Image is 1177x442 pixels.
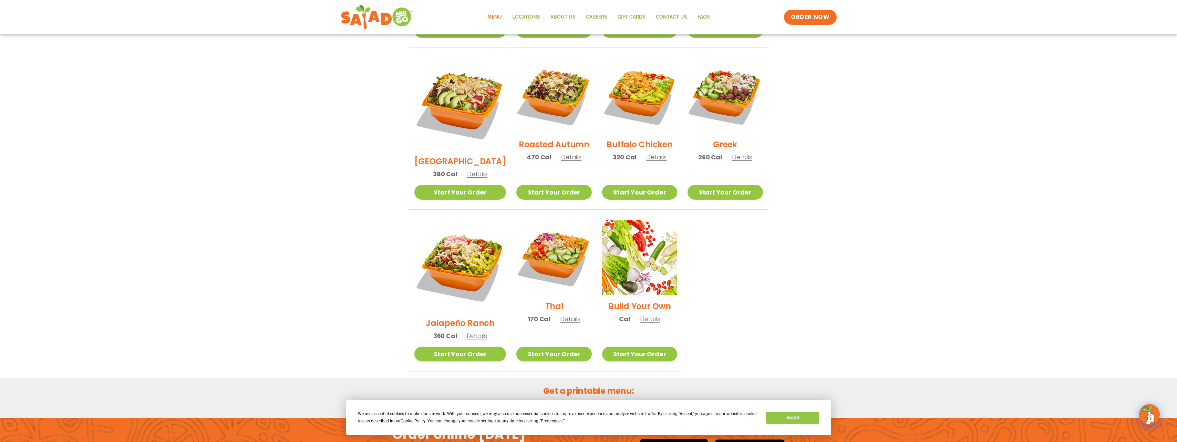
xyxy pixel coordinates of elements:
[433,169,457,179] span: 380 Cal
[507,9,545,25] a: Locations
[401,419,425,423] span: Cookie Policy
[426,317,495,329] h2: Jalapeño Ranch
[467,331,487,340] span: Details
[692,9,715,25] a: FAQs
[409,385,768,397] h2: Get a printable menu:
[467,170,487,178] span: Details
[560,315,580,323] span: Details
[414,220,506,312] img: Product photo for Jalapeño Ranch Salad
[414,185,506,200] a: Start Your Order
[516,58,591,133] img: Product photo for Roasted Autumn Salad
[602,185,677,200] a: Start Your Order
[602,58,677,133] img: Product photo for Buffalo Chicken Salad
[433,331,457,340] span: 360 Cal
[612,9,651,25] a: GIFT CARDS
[414,155,506,167] h2: [GEOGRAPHIC_DATA]
[732,153,752,161] span: Details
[713,138,737,150] h2: Greek
[613,152,637,162] span: 320 Cal
[581,9,612,25] a: Careers
[1140,405,1159,424] img: wpChatIcon
[528,314,550,324] span: 170 Cal
[784,10,836,25] a: ORDER NOW
[414,347,506,361] a: Start Your Order
[619,314,630,324] span: Cal
[482,9,507,25] a: Menu
[541,419,562,423] span: Preferences
[791,13,829,21] span: ORDER NOW
[602,347,677,361] a: Start Your Order
[519,138,589,150] h2: Roasted Autumn
[516,220,591,295] img: Product photo for Thai Salad
[561,153,581,161] span: Details
[346,400,831,435] div: Cookie Consent Prompt
[646,153,667,161] span: Details
[341,3,413,31] img: new-SAG-logo-768×292
[688,58,763,133] img: Product photo for Greek Salad
[482,9,715,25] nav: Menu
[640,315,660,323] span: Details
[608,300,671,312] h2: Build Your Own
[545,9,581,25] a: About Us
[545,300,563,312] h2: Thai
[414,58,506,150] img: Product photo for BBQ Ranch Salad
[602,220,677,295] img: Product photo for Build Your Own
[516,185,591,200] a: Start Your Order
[527,152,551,162] span: 470 Cal
[688,185,763,200] a: Start Your Order
[651,9,692,25] a: Contact Us
[358,410,758,425] div: We use essential cookies to make our site work. With your consent, we may also use non-essential ...
[607,138,672,150] h2: Buffalo Chicken
[766,412,819,424] button: Accept
[516,347,591,361] a: Start Your Order
[698,152,722,162] span: 260 Cal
